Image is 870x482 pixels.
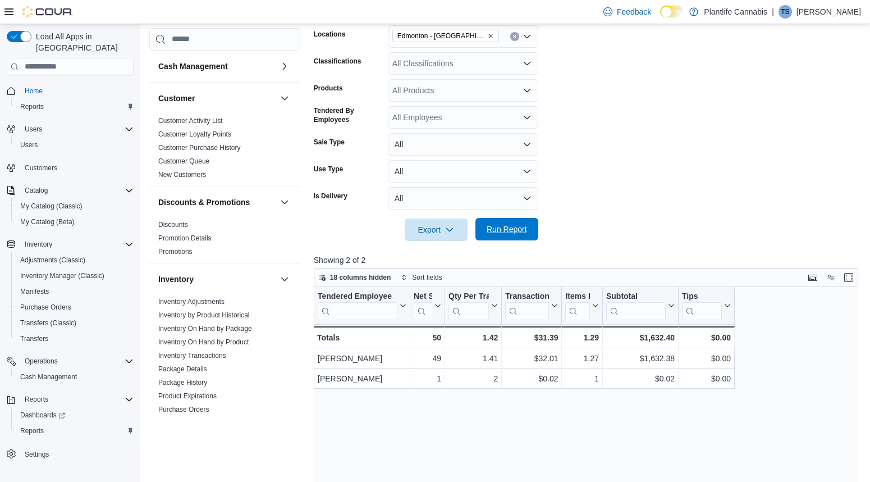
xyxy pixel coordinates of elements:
[20,122,47,136] button: Users
[16,215,79,229] a: My Catalog (Beta)
[682,352,731,365] div: $0.00
[158,392,217,400] a: Product Expirations
[397,30,485,42] span: Edmonton - [GEOGRAPHIC_DATA]
[158,234,212,243] span: Promotion Details
[330,273,391,282] span: 18 columns hidden
[158,130,231,138] a: Customer Loyalty Points
[20,334,48,343] span: Transfers
[16,138,42,152] a: Users
[565,331,599,344] div: 1.29
[448,331,498,344] div: 1.42
[158,379,207,386] a: Package History
[158,157,209,166] span: Customer Queue
[487,224,527,235] span: Run Report
[606,331,675,344] div: $1,632.40
[11,99,138,115] button: Reports
[20,354,62,368] button: Operations
[414,331,441,344] div: 50
[314,30,346,39] label: Locations
[772,5,774,19] p: |
[16,100,48,113] a: Reports
[11,369,138,385] button: Cash Management
[158,298,225,306] a: Inventory Adjustments
[158,61,228,72] h3: Cash Management
[16,100,134,113] span: Reports
[682,291,731,320] button: Tips
[414,352,441,365] div: 49
[16,370,134,384] span: Cash Management
[158,116,223,125] span: Customer Activity List
[158,144,241,152] a: Customer Purchase History
[16,316,134,330] span: Transfers (Classic)
[278,195,291,209] button: Discounts & Promotions
[158,143,241,152] span: Customer Purchase History
[505,331,558,344] div: $31.39
[16,199,87,213] a: My Catalog (Classic)
[20,122,134,136] span: Users
[158,325,252,333] a: Inventory On Hand by Package
[565,352,599,365] div: 1.27
[25,240,52,249] span: Inventory
[318,352,406,365] div: [PERSON_NAME]
[25,87,43,96] span: Home
[149,114,300,186] div: Customer
[318,372,406,385] div: [PERSON_NAME]
[314,165,343,174] label: Use Type
[505,291,549,320] div: Transaction Average
[158,365,207,373] a: Package Details
[20,354,134,368] span: Operations
[20,271,104,280] span: Inventory Manager (Classic)
[20,411,65,420] span: Dashboards
[16,316,81,330] a: Transfers (Classic)
[20,287,49,296] span: Manifests
[392,30,499,42] span: Edmonton - Harvest Pointe
[660,17,661,18] span: Dark Mode
[11,137,138,153] button: Users
[16,301,76,314] a: Purchase Orders
[318,291,397,302] div: Tendered Employee
[158,197,276,208] button: Discounts & Promotions
[20,84,47,98] a: Home
[158,221,188,229] a: Discounts
[11,331,138,347] button: Transfers
[20,393,53,406] button: Reports
[158,234,212,242] a: Promotion Details
[314,254,864,266] p: Showing 2 of 2
[158,171,206,179] a: New Customers
[158,248,193,256] a: Promotions
[314,192,347,201] label: Is Delivery
[2,237,138,252] button: Inventory
[20,217,75,226] span: My Catalog (Beta)
[16,138,134,152] span: Users
[2,83,138,99] button: Home
[149,295,300,448] div: Inventory
[565,291,599,320] button: Items Per Transaction
[617,6,651,17] span: Feedback
[158,311,250,320] span: Inventory by Product Historical
[314,138,345,147] label: Sale Type
[158,274,276,285] button: Inventory
[158,157,209,165] a: Customer Queue
[414,291,441,320] button: Net Sold
[565,372,599,385] div: 1
[779,5,792,19] div: Thara Shah
[505,372,558,385] div: $0.02
[11,252,138,268] button: Adjustments (Classic)
[487,33,494,39] button: Remove Edmonton - Harvest Pointe from selection in this group
[20,184,52,197] button: Catalog
[314,271,396,284] button: 18 columns hidden
[704,5,767,19] p: Plantlife Cannabis
[158,170,206,179] span: New Customers
[660,6,684,17] input: Dark Mode
[523,32,532,41] button: Open list of options
[2,121,138,137] button: Users
[16,253,90,267] a: Adjustments (Classic)
[505,352,558,365] div: $32.01
[2,160,138,176] button: Customers
[158,338,249,346] a: Inventory On Hand by Product
[20,202,83,211] span: My Catalog (Classic)
[606,372,675,385] div: $0.02
[806,271,819,284] button: Keyboard shortcuts
[388,187,538,210] button: All
[16,285,134,298] span: Manifests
